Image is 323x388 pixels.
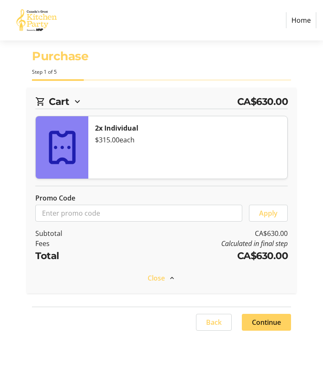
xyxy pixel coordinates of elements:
[32,47,291,65] h1: Purchase
[196,314,232,331] button: Back
[286,12,316,28] a: Home
[35,238,108,249] td: Fees
[95,135,281,145] div: $315.00 each
[206,317,222,327] span: Back
[35,270,288,286] button: Close
[7,3,66,37] img: Canada’s Great Kitchen Party's Logo
[259,208,278,218] span: Apply
[237,94,288,109] span: CA$630.00
[148,273,165,283] span: Close
[32,68,291,76] div: Step 1 of 5
[35,193,75,203] label: Promo Code
[35,205,242,222] input: Enter promo code
[95,123,138,133] strong: 2x Individual
[108,249,288,263] td: CA$630.00
[108,228,288,238] td: CA$630.00
[35,109,288,286] div: CartCA$630.00
[108,238,288,249] td: Calculated in final step
[249,205,288,222] button: Apply
[242,314,291,331] button: Continue
[35,249,108,263] td: Total
[35,94,288,109] div: CartCA$630.00
[252,317,281,327] span: Continue
[35,228,108,238] td: Subtotal
[49,94,69,109] h2: Cart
